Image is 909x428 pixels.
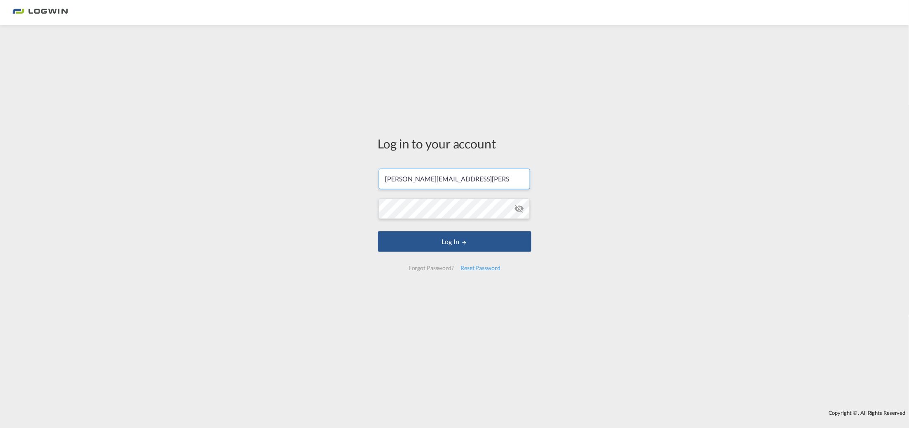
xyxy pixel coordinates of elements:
div: Log in to your account [378,135,531,152]
div: Forgot Password? [405,261,457,275]
md-icon: icon-eye-off [514,204,524,214]
button: LOGIN [378,231,531,252]
img: bc73a0e0d8c111efacd525e4c8ad7d32.png [12,3,68,22]
div: Reset Password [457,261,504,275]
input: Enter email/phone number [379,169,530,189]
